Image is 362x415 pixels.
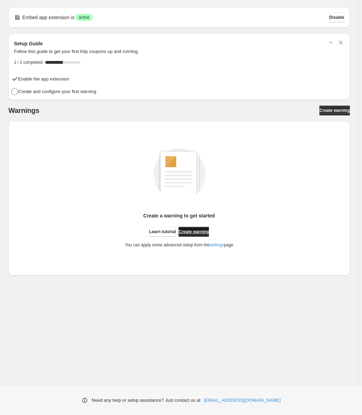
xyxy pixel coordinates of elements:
[78,15,89,20] span: active
[14,40,43,47] h3: Setup Guide
[149,229,176,235] span: Learn tutorial
[14,48,344,55] p: Follow this guide to get your first Klip coupons up and running.
[143,212,215,219] p: Create a warning to get started
[18,88,96,95] h4: Create and configure your first warning
[18,76,69,83] h4: Enable the app extension
[8,106,39,115] h2: Warnings
[179,227,209,237] a: Create warning
[329,13,344,22] button: Disable
[329,15,344,20] span: Disable
[319,106,350,115] a: Create warning
[204,397,281,404] a: [EMAIL_ADDRESS][DOMAIN_NAME]
[319,108,350,113] span: Create warning
[149,227,176,237] a: Learn tutorial
[179,229,209,235] span: Create warning
[125,242,233,248] p: You can apply some advanced setup from the page
[22,14,74,21] p: Embed app extension is
[210,243,224,247] a: settings
[14,60,43,65] span: 1 / 2 completed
